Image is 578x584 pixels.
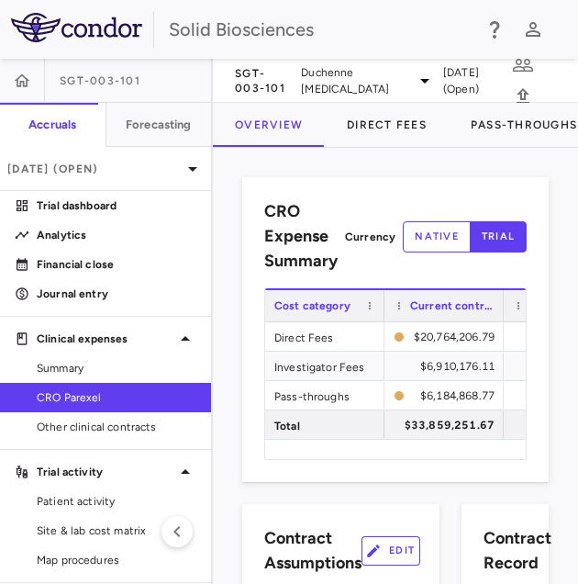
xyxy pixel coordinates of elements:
span: Site & lab cost matrix [37,522,196,539]
div: $33,859,251.67 [401,410,495,440]
span: CRO Parexel [37,389,196,406]
button: Edit [361,536,420,566]
p: Currency [345,229,395,245]
span: SGT-003-101 [235,66,294,95]
span: The contract record and uploaded budget values do not match. Please review the contract record an... [394,323,495,350]
h6: Forecasting [126,117,192,133]
button: trial [470,221,527,253]
span: Patient activity [37,493,196,510]
button: native [403,221,471,253]
span: SGT-003-101 [60,73,140,88]
h6: Contract Assumptions [264,526,361,576]
div: Solid Biosciences [169,16,472,43]
button: Overview [213,103,325,147]
p: Trial activity [37,464,174,480]
h6: CRO Expense Summary [264,199,345,274]
span: Other clinical contracts [37,419,196,435]
p: Analytics [37,227,196,243]
div: Total [265,410,384,439]
div: $6,184,868.77 [412,381,495,410]
p: Financial close [37,256,196,273]
span: Current contract value [410,299,495,312]
span: Duchenne [MEDICAL_DATA] [301,64,406,97]
div: Direct Fees [265,322,384,351]
h6: Accruals [28,117,76,133]
button: Direct Fees [325,103,449,147]
span: Summary [37,360,196,376]
div: $6,910,176.11 [401,352,495,381]
div: Pass-throughs [265,381,384,410]
p: Clinical expenses [37,331,174,347]
span: The contract record and uploaded budget values do not match. Please review the contract record an... [394,382,495,409]
p: Journal entry [37,286,196,302]
span: [DATE] (Open) [443,64,500,97]
h6: Contract Record [484,526,551,576]
p: Trial dashboard [37,197,196,214]
div: Investigator Fees [265,352,384,380]
p: [DATE] (Open) [7,161,182,177]
span: Cost category [274,299,350,312]
span: Map procedures [37,552,196,568]
div: $20,764,206.79 [412,322,495,352]
img: logo-full-BYUhSk78.svg [11,13,142,42]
